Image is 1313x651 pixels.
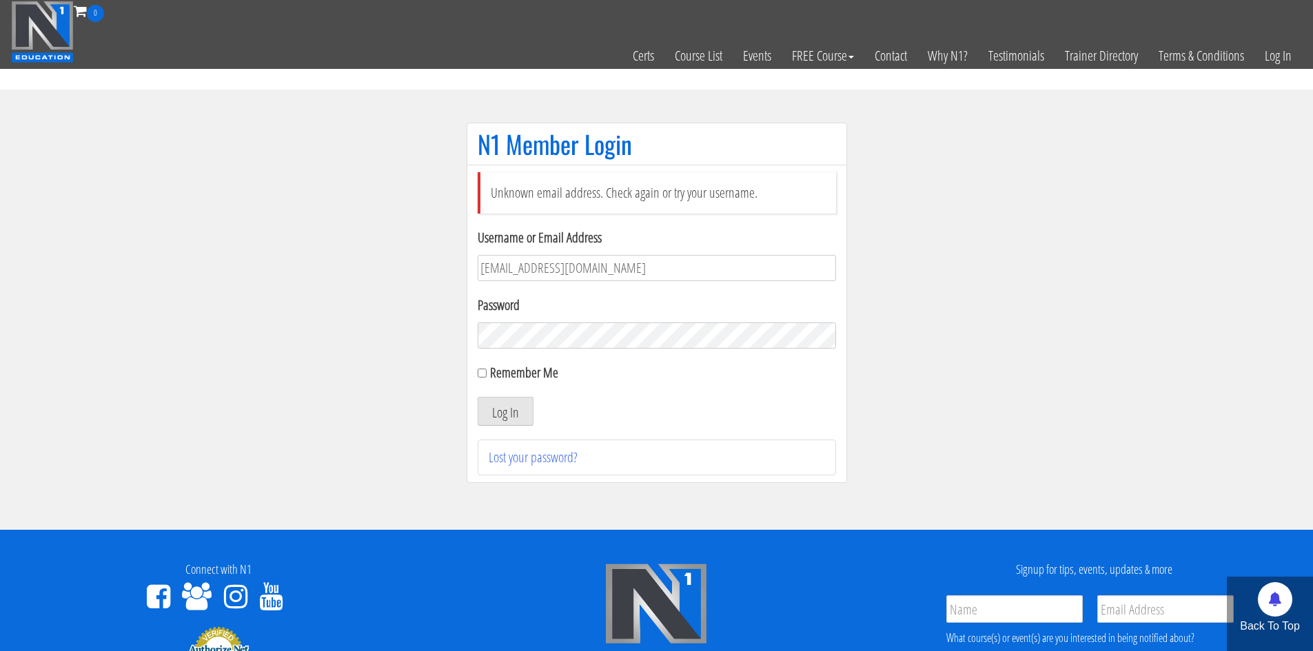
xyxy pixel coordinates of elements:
[478,295,836,316] label: Password
[733,22,782,90] a: Events
[11,1,74,63] img: n1-education
[886,563,1303,577] h4: Signup for tips, events, updates & more
[1097,595,1234,623] input: Email Address
[1055,22,1148,90] a: Trainer Directory
[946,630,1234,646] div: What course(s) or event(s) are you interested in being notified about?
[782,22,864,90] a: FREE Course
[946,595,1083,623] input: Name
[664,22,733,90] a: Course List
[864,22,917,90] a: Contact
[74,1,104,20] a: 0
[478,172,836,214] li: Unknown email address. Check again or try your username.
[478,130,836,158] h1: N1 Member Login
[1254,22,1302,90] a: Log In
[622,22,664,90] a: Certs
[1227,618,1313,634] p: Back To Top
[478,227,836,248] label: Username or Email Address
[490,363,558,382] label: Remember Me
[1148,22,1254,90] a: Terms & Conditions
[10,563,427,577] h4: Connect with N1
[917,22,978,90] a: Why N1?
[978,22,1055,90] a: Testimonials
[87,5,104,22] span: 0
[478,397,533,426] button: Log In
[489,448,578,466] a: Lost your password?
